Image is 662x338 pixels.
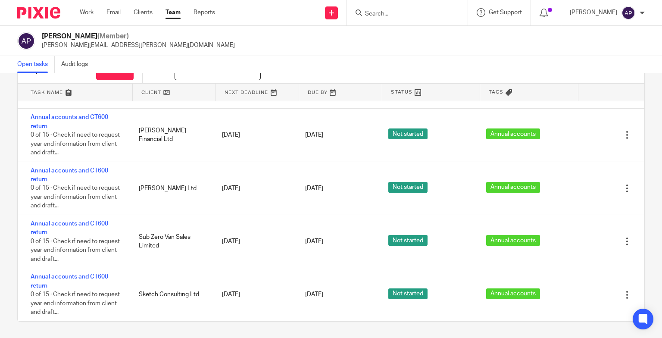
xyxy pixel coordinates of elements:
span: [DATE] [305,292,323,298]
span: Annual accounts [486,182,540,193]
div: [PERSON_NAME] Ltd [130,180,213,197]
p: [PERSON_NAME][EMAIL_ADDRESS][PERSON_NAME][DOMAIN_NAME] [42,41,235,50]
span: 0 of 15 · Check if need to request year end information from client and draft... [31,238,120,262]
span: (16) [67,67,79,74]
span: Not started [388,235,428,246]
p: [PERSON_NAME] [570,8,617,17]
span: [DATE] [305,132,323,138]
a: Email [106,8,121,17]
span: Annual accounts [486,288,540,299]
span: Annual accounts [486,235,540,246]
span: 0 of 15 · Check if need to request year end information from client and draft... [31,291,120,315]
span: 0 of 15 · Check if need to request year end information from client and draft... [31,132,120,156]
a: Open tasks [17,56,55,73]
a: Annual accounts and CT600 return [31,221,108,235]
div: [DATE] [213,180,297,197]
h2: [PERSON_NAME] [42,32,235,41]
a: Annual accounts and CT600 return [31,274,108,288]
a: Work [80,8,94,17]
img: svg%3E [621,6,635,20]
a: Annual accounts and CT600 return [31,168,108,182]
div: Sub Zero Van Sales Limited [130,228,213,255]
input: Search [364,10,442,18]
img: svg%3E [17,32,35,50]
div: [DATE] [213,286,297,303]
a: Clients [134,8,153,17]
a: Audit logs [61,56,94,73]
div: [PERSON_NAME] Financial Ltd [130,122,213,148]
span: Get Support [489,9,522,16]
span: Status [391,88,412,96]
a: Reports [194,8,215,17]
span: Not started [388,182,428,193]
span: All [181,68,188,74]
img: Pixie [17,7,60,19]
span: 0 of 15 · Check if need to request year end information from client and draft... [31,185,120,209]
span: [DATE] [305,185,323,191]
span: Tags [489,88,503,96]
span: Not started [388,288,428,299]
span: Annual accounts [486,128,540,139]
div: Sketch Consulting Ltd [130,286,213,303]
a: Team [165,8,181,17]
div: [DATE] [213,126,297,144]
div: [DATE] [213,233,297,250]
span: [DATE] [305,238,323,244]
span: (Member) [97,33,129,40]
span: Not started [388,128,428,139]
a: Annual accounts and CT600 return [31,114,108,129]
